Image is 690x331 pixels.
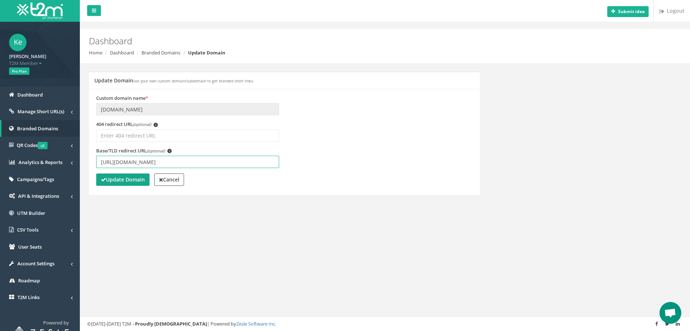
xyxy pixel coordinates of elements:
[17,210,45,216] span: UTM Builder
[167,149,172,153] span: i
[9,68,29,75] span: Pro Plan
[17,3,63,19] img: T2M
[17,176,54,183] span: Campaigns/Tags
[96,156,279,168] input: Enter TLD redirect URL
[9,34,26,51] span: Ke
[89,36,580,46] h2: Dashboard
[607,6,649,17] button: Submit idea
[135,320,207,327] strong: Proudly [DEMOGRAPHIC_DATA]
[9,53,46,60] strong: [PERSON_NAME]
[110,49,134,56] a: Dashboard
[9,60,71,67] span: T2M Member
[87,320,683,327] div: ©[DATE]-[DATE] T2M – | Powered by
[96,173,150,186] button: Update Domain
[17,125,58,132] span: Branded Domains
[96,95,148,102] label: Custom domain name
[18,277,40,284] span: Roadmap
[17,108,64,115] span: Manage Short URL(s)
[96,147,172,154] label: Base/TLD redirect URL
[159,176,179,183] strong: Cancel
[96,103,279,115] input: Enter domain name
[236,320,276,327] a: Zesle Software Inc.
[43,319,69,326] span: Powered by
[660,302,681,324] div: Open chat
[188,49,225,56] strong: Update Domain
[89,49,102,56] a: Home
[18,244,42,250] span: User Seats
[17,91,43,98] span: Dashboard
[17,142,48,148] span: QR Codes
[17,260,54,267] span: Account Settings
[147,148,165,154] em: (optional)
[9,51,71,66] a: [PERSON_NAME] T2M Member
[133,122,151,127] em: (optional)
[96,130,279,142] input: Enter 404 redirect URL
[18,193,59,199] span: API & Integrations
[38,142,48,149] span: v2
[618,8,645,15] b: Submit idea
[94,78,254,83] h5: Update Domain
[133,78,254,83] small: use your own custom domain/subdomain to get branded short links.
[154,173,184,186] a: Cancel
[142,49,180,56] a: Branded Domains
[17,294,40,301] span: T2M Links
[96,121,158,128] label: 404 redirect URL
[19,159,62,165] span: Analytics & Reports
[17,226,38,233] span: CSV Tools
[154,123,158,127] span: i
[101,176,145,183] strong: Update Domain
